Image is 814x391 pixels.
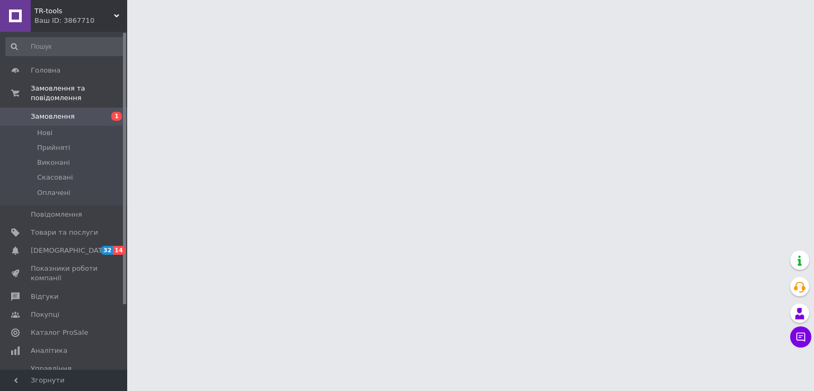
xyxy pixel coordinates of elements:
span: Виконані [37,158,70,167]
span: 1 [111,112,122,121]
span: Головна [31,66,60,75]
span: Аналітика [31,346,67,356]
span: Скасовані [37,173,73,182]
span: 32 [101,246,113,255]
span: Товари та послуги [31,228,98,237]
span: Оплачені [37,188,70,198]
span: Управління сайтом [31,364,98,383]
span: Показники роботи компанії [31,264,98,283]
input: Пошук [5,37,125,56]
span: Нові [37,128,52,138]
span: [DEMOGRAPHIC_DATA] [31,246,109,255]
span: Покупці [31,310,59,319]
span: Замовлення [31,112,75,121]
span: Повідомлення [31,210,82,219]
div: Ваш ID: 3867710 [34,16,127,25]
span: 14 [113,246,125,255]
span: Прийняті [37,143,70,153]
span: Відгуки [31,292,58,301]
span: Замовлення та повідомлення [31,84,127,103]
button: Чат з покупцем [790,326,811,348]
span: Каталог ProSale [31,328,88,337]
span: TR-tools [34,6,114,16]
